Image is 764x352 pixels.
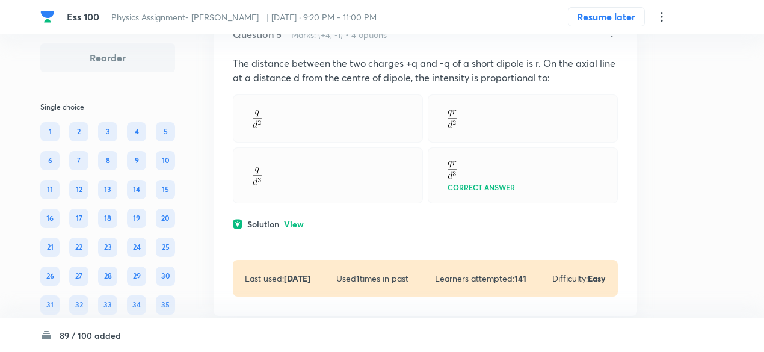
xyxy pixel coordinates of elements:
[253,167,262,185] img: \frac{q}{d^{3}}
[69,295,88,315] div: 32
[98,122,117,141] div: 3
[291,28,387,41] h6: Marks: (+4, -1) • 4 options
[98,209,117,228] div: 18
[356,273,360,284] strong: 1
[514,273,526,284] strong: 141
[233,219,242,229] img: solution.svg
[284,220,304,229] p: View
[127,238,146,257] div: 24
[40,10,55,24] img: Company Logo
[127,295,146,315] div: 34
[448,161,457,179] img: \frac{q r}{d^{3}}
[40,209,60,228] div: 16
[98,267,117,286] div: 28
[156,267,175,286] div: 30
[552,272,606,285] p: Difficulty:
[40,180,60,199] div: 11
[127,209,146,228] div: 19
[156,151,175,170] div: 10
[435,272,526,285] p: Learners attempted:
[568,7,645,26] button: Resume later
[67,10,99,23] span: Ess 100
[284,273,310,284] strong: [DATE]
[69,238,88,257] div: 22
[127,122,146,141] div: 4
[40,267,60,286] div: 26
[98,151,117,170] div: 8
[233,27,282,42] h5: Question 5
[156,295,175,315] div: 35
[69,180,88,199] div: 12
[156,209,175,228] div: 20
[127,180,146,199] div: 14
[247,218,279,230] h6: Solution
[156,122,175,141] div: 5
[448,184,515,191] p: Correct answer
[156,238,175,257] div: 25
[69,209,88,228] div: 17
[233,56,618,85] p: The distance between the two charges +q and -q of a short dipole is r. On the axial line at a dis...
[156,180,175,199] div: 15
[127,151,146,170] div: 9
[111,11,377,23] span: Physics Assignment- [PERSON_NAME]... | [DATE] · 9:20 PM - 11:00 PM
[40,10,57,24] a: Company Logo
[336,272,408,285] p: Used times in past
[40,102,175,113] p: Single choice
[60,329,121,342] h6: 89 / 100 added
[127,267,146,286] div: 29
[98,295,117,315] div: 33
[98,180,117,199] div: 13
[448,110,457,128] img: \frac{q r}{d^{2}}
[40,43,175,72] button: Reorder
[253,110,262,128] img: \frac{q}{d^{2}}
[69,267,88,286] div: 27
[40,122,60,141] div: 1
[40,295,60,315] div: 31
[245,272,310,285] p: Last used:
[40,151,60,170] div: 6
[98,238,117,257] div: 23
[40,238,60,257] div: 21
[588,273,606,284] strong: Easy
[69,151,88,170] div: 7
[69,122,88,141] div: 2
